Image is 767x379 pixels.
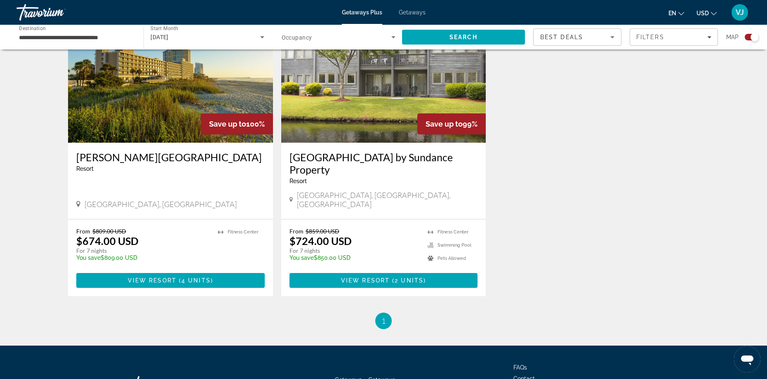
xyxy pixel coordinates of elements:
span: $859.00 USD [306,228,339,235]
span: 1 [381,316,386,325]
span: You save [289,254,314,261]
span: Occupancy [282,34,312,41]
span: Fitness Center [438,229,468,235]
span: From [76,228,90,235]
span: $809.00 USD [92,228,126,235]
span: From [289,228,304,235]
img: Myrtle Beach Resort by Sundance Property [281,11,486,143]
span: [GEOGRAPHIC_DATA], [GEOGRAPHIC_DATA] [85,200,237,209]
iframe: Button to launch messaging window [734,346,760,372]
span: en [668,10,676,16]
span: Start Month [151,26,178,31]
span: You save [76,254,101,261]
a: FAQs [513,364,527,371]
span: Search [449,34,478,40]
span: USD [696,10,709,16]
mat-select: Sort by [540,32,614,42]
a: Getaways [399,9,426,16]
span: Destination [19,25,46,31]
span: View Resort [341,277,390,284]
button: View Resort(4 units) [76,273,265,288]
span: [GEOGRAPHIC_DATA], [GEOGRAPHIC_DATA], [GEOGRAPHIC_DATA] [297,191,478,209]
a: Getaways Plus [342,9,382,16]
p: $724.00 USD [289,235,352,247]
a: [PERSON_NAME][GEOGRAPHIC_DATA] [76,151,265,163]
div: 99% [417,113,486,134]
span: Save up to [209,120,246,128]
button: Filters [630,28,718,46]
span: Best Deals [540,34,583,40]
span: [DATE] [151,34,169,40]
span: ( ) [176,277,213,284]
button: User Menu [729,4,751,21]
p: For 7 nights [76,247,209,254]
a: [GEOGRAPHIC_DATA] by Sundance Property [289,151,478,176]
span: Pets Allowed [438,256,466,261]
div: 100% [201,113,273,134]
span: Filters [636,34,664,40]
button: Change currency [696,7,717,19]
span: VJ [736,8,744,16]
button: View Resort(2 units) [289,273,478,288]
span: Save up to [426,120,463,128]
span: ( ) [390,277,426,284]
span: Swimming Pool [438,242,471,248]
nav: Pagination [68,313,699,329]
span: Resort [289,178,307,184]
span: Map [726,31,739,43]
p: $674.00 USD [76,235,139,247]
span: 2 units [395,277,423,284]
p: $809.00 USD [76,254,209,261]
img: Westgate Myrtle Beach Oceanfront Resort [68,11,273,143]
span: View Resort [128,277,176,284]
span: Fitness Center [228,229,259,235]
span: Resort [76,165,94,172]
p: For 7 nights [289,247,420,254]
input: Select destination [19,33,133,42]
button: Change language [668,7,684,19]
a: Travorium [16,2,99,23]
button: Search [402,30,525,45]
p: $850.00 USD [289,254,420,261]
span: 4 units [181,277,211,284]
